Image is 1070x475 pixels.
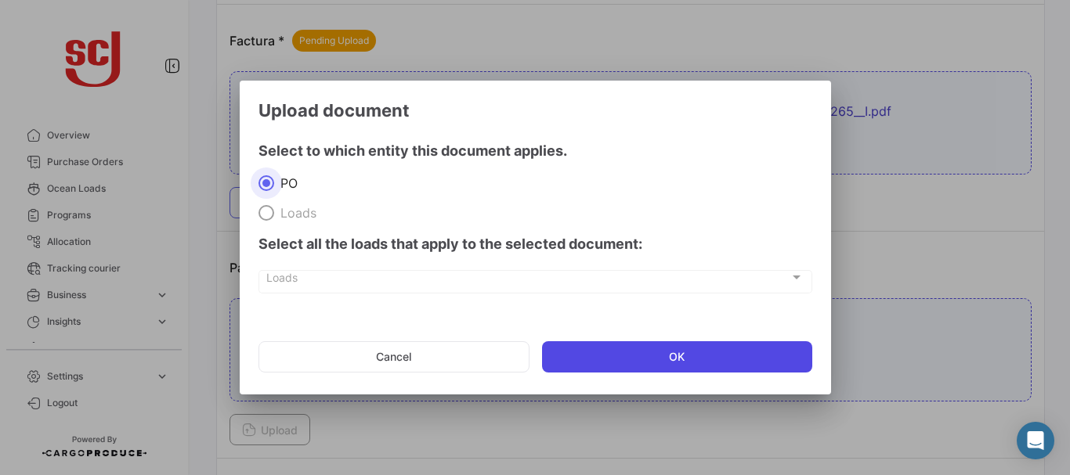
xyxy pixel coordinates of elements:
button: OK [542,341,812,372]
span: Loads [266,274,790,287]
div: Abrir Intercom Messenger [1017,422,1054,459]
h4: Select all the loads that apply to the selected document: [258,233,812,255]
button: Cancel [258,341,530,372]
span: Loads [274,205,316,221]
h4: Select to which entity this document applies. [258,140,812,162]
h3: Upload document [258,99,812,121]
span: PO [274,175,298,191]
